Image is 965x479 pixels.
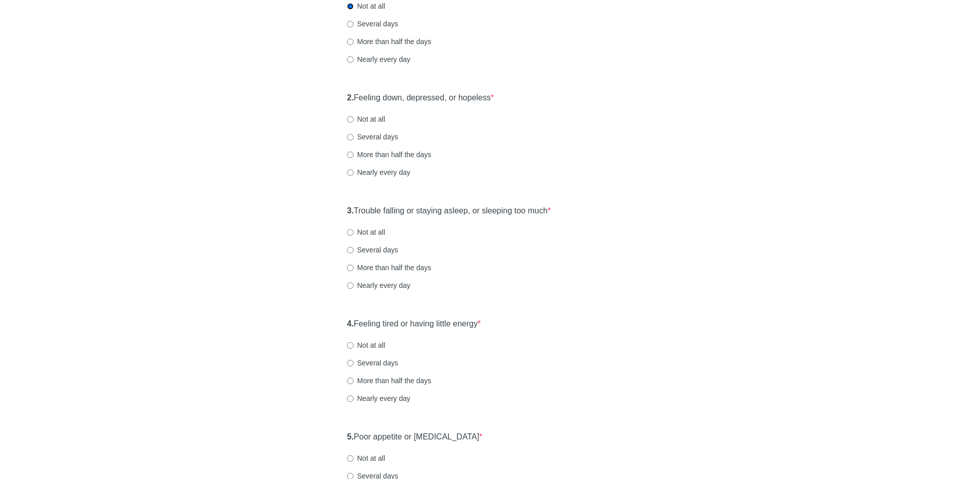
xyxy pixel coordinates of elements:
label: Not at all [347,340,385,350]
input: More than half the days [347,39,354,45]
input: More than half the days [347,152,354,158]
strong: 2. [347,93,354,102]
input: Several days [347,360,354,366]
label: Nearly every day [347,393,410,403]
input: Not at all [347,116,354,123]
label: Nearly every day [347,54,410,64]
input: Not at all [347,229,354,236]
strong: 3. [347,206,354,215]
label: More than half the days [347,376,431,386]
label: Not at all [347,114,385,124]
label: More than half the days [347,263,431,273]
input: More than half the days [347,378,354,384]
label: Feeling down, depressed, or hopeless [347,92,494,104]
label: Nearly every day [347,167,410,177]
label: Not at all [347,1,385,11]
strong: 4. [347,319,354,328]
input: Nearly every day [347,395,354,402]
label: Poor appetite or [MEDICAL_DATA] [347,431,482,443]
label: Several days [347,358,398,368]
label: More than half the days [347,150,431,160]
label: Several days [347,132,398,142]
input: Nearly every day [347,169,354,176]
label: Several days [347,19,398,29]
input: Not at all [347,455,354,462]
label: Not at all [347,227,385,237]
input: Several days [347,21,354,27]
label: Several days [347,245,398,255]
input: Nearly every day [347,282,354,289]
input: Several days [347,134,354,140]
input: More than half the days [347,265,354,271]
input: Several days [347,247,354,253]
label: Nearly every day [347,280,410,290]
label: More than half the days [347,36,431,47]
label: Trouble falling or staying asleep, or sleeping too much [347,205,551,217]
input: Not at all [347,342,354,349]
input: Not at all [347,3,354,10]
strong: 5. [347,432,354,441]
label: Not at all [347,453,385,463]
input: Nearly every day [347,56,354,63]
label: Feeling tired or having little energy [347,318,481,330]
